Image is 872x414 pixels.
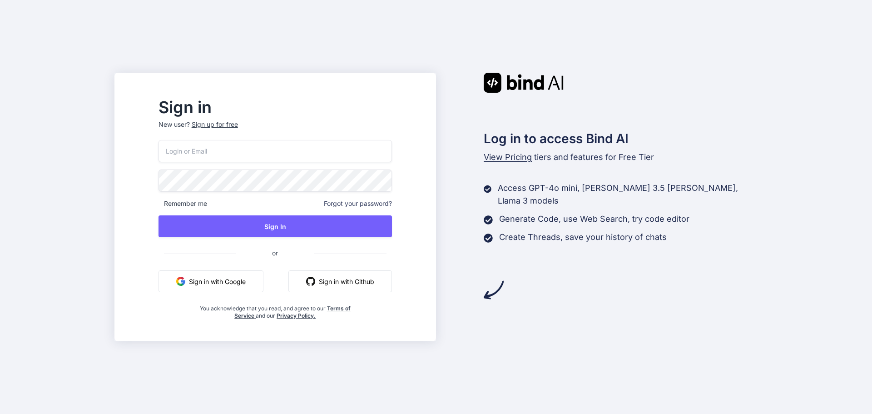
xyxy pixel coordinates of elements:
span: Remember me [159,199,207,208]
p: Generate Code, use Web Search, try code editor [499,213,689,225]
a: Privacy Policy. [277,312,316,319]
h2: Log in to access Bind AI [484,129,758,148]
p: New user? [159,120,392,140]
img: Bind AI logo [484,73,564,93]
span: Forgot your password? [324,199,392,208]
div: You acknowledge that you read, and agree to our and our [197,299,353,319]
span: View Pricing [484,152,532,162]
span: or [236,242,314,264]
button: Sign In [159,215,392,237]
button: Sign in with Google [159,270,263,292]
input: Login or Email [159,140,392,162]
img: arrow [484,280,504,300]
p: Access GPT-4o mini, [PERSON_NAME] 3.5 [PERSON_NAME], Llama 3 models [498,182,758,207]
div: Sign up for free [192,120,238,129]
img: github [306,277,315,286]
a: Terms of Service [234,305,351,319]
button: Sign in with Github [288,270,392,292]
img: google [176,277,185,286]
p: Create Threads, save your history of chats [499,231,667,244]
p: tiers and features for Free Tier [484,151,758,164]
h2: Sign in [159,100,392,115]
